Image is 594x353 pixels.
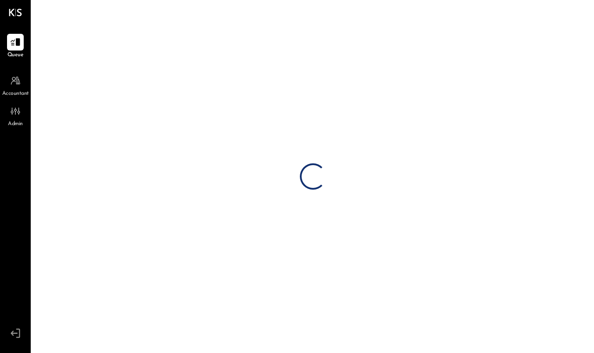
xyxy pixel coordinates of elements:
span: Queue [7,51,24,59]
span: Accountant [2,90,29,98]
a: Accountant [0,72,30,98]
a: Admin [0,103,30,128]
a: Queue [0,34,30,59]
span: Admin [8,120,23,128]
